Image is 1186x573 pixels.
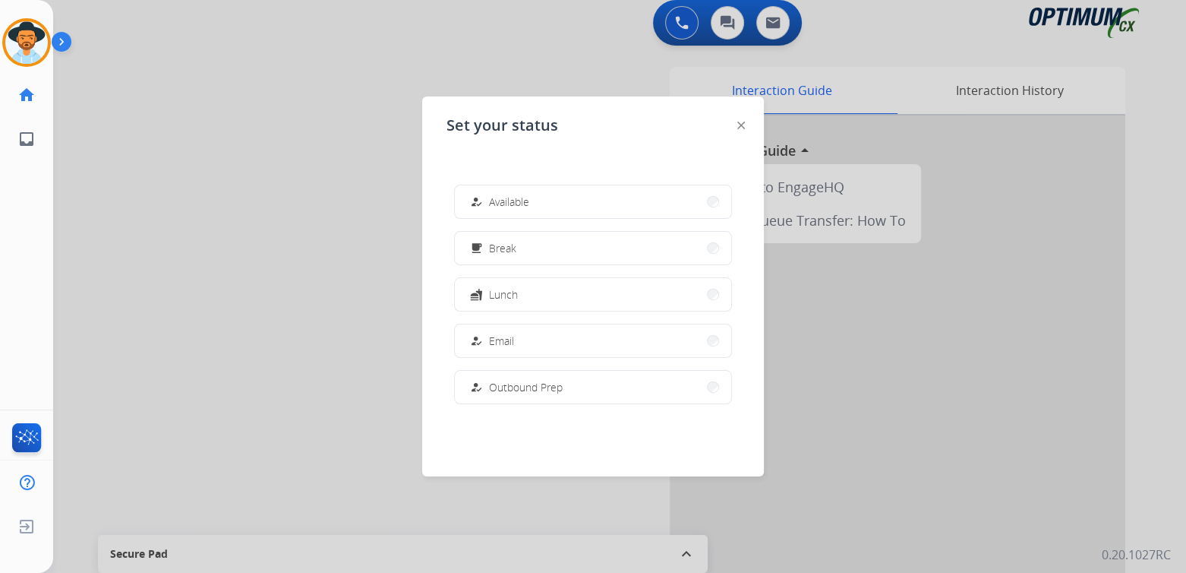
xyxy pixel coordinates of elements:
[17,130,36,148] mat-icon: inbox
[470,195,483,208] mat-icon: how_to_reg
[489,240,516,256] span: Break
[470,242,483,255] mat-icon: free_breakfast
[5,21,48,64] img: avatar
[446,115,558,136] span: Set your status
[489,286,518,302] span: Lunch
[455,371,731,404] button: Outbound Prep
[455,324,731,357] button: Email
[489,194,529,210] span: Available
[455,232,731,264] button: Break
[455,278,731,311] button: Lunch
[737,122,745,129] img: close-button
[470,381,483,394] mat-icon: how_to_reg
[455,185,731,218] button: Available
[17,86,36,104] mat-icon: home
[489,379,563,395] span: Outbound Prep
[489,333,514,349] span: Email
[1102,546,1171,564] p: 0.20.1027RC
[470,288,483,301] mat-icon: fastfood
[470,334,483,347] mat-icon: how_to_reg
